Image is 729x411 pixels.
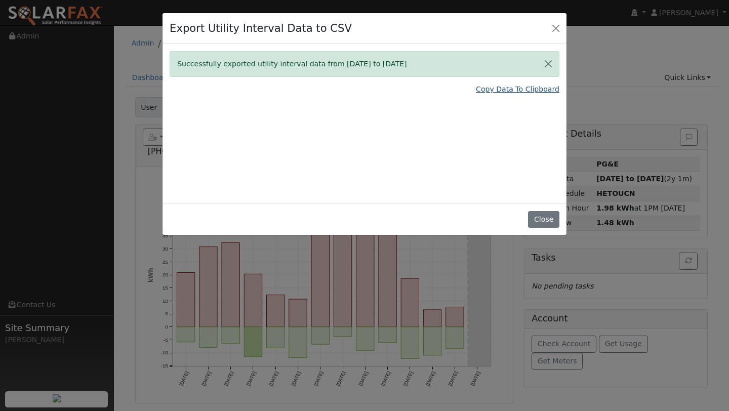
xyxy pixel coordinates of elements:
[528,211,559,228] button: Close
[476,84,559,95] a: Copy Data To Clipboard
[170,51,559,77] div: Successfully exported utility interval data from [DATE] to [DATE]
[549,21,563,35] button: Close
[170,20,352,36] h4: Export Utility Interval Data to CSV
[538,52,559,76] button: Close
